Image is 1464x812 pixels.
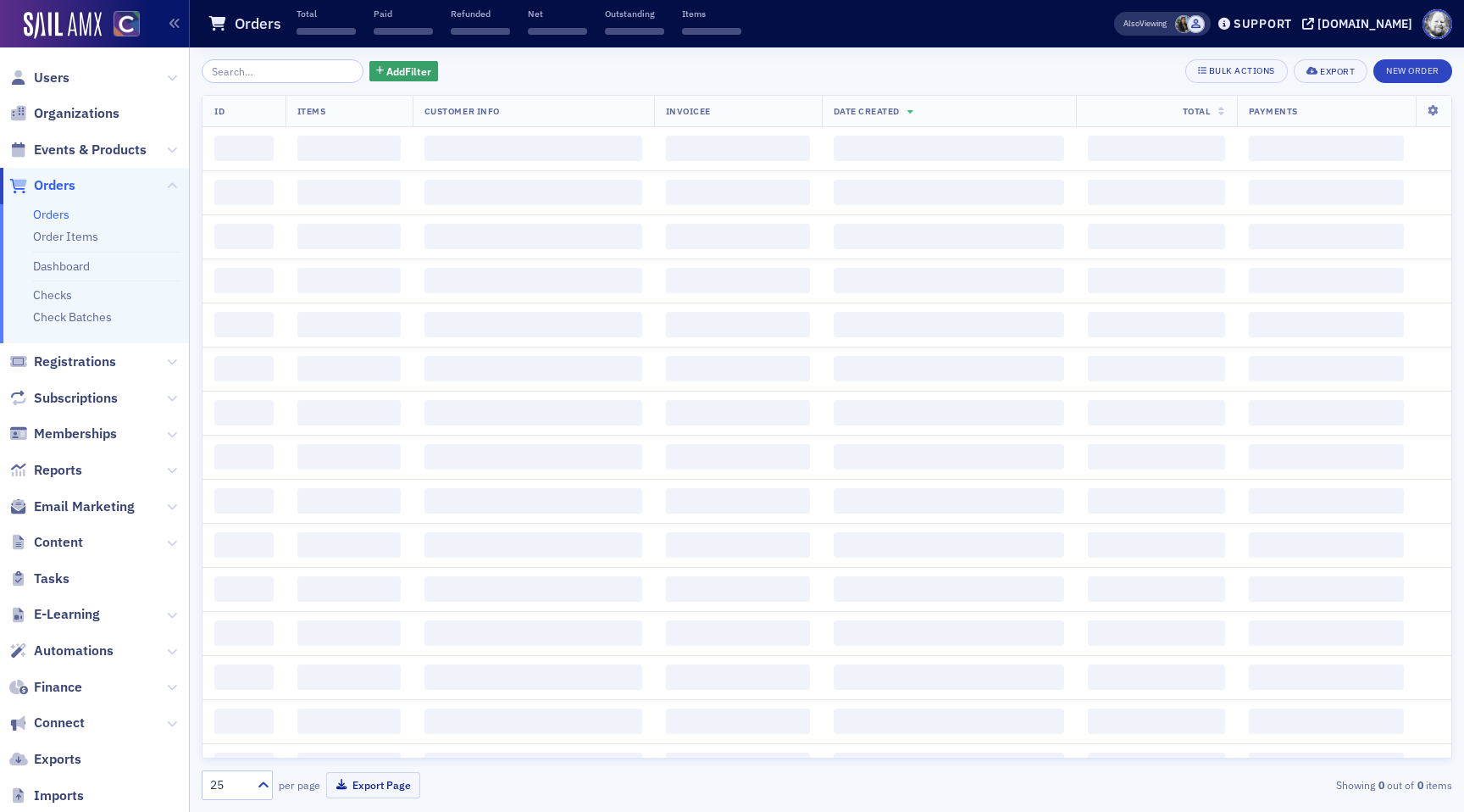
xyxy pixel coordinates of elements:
[834,105,900,117] span: Date Created
[666,576,810,602] span: ‌
[1088,136,1224,161] span: ‌
[1249,532,1404,558] span: ‌
[605,28,664,35] span: ‌
[102,11,140,40] a: View Homepage
[210,776,247,794] div: 25
[1088,709,1224,734] span: ‌
[9,642,114,660] a: Automations
[528,8,587,19] p: Net
[1088,400,1224,425] span: ‌
[34,69,69,87] span: Users
[297,180,401,205] span: ‌
[424,444,642,470] span: ‌
[297,312,401,337] span: ‌
[1187,15,1205,33] span: Piyali Chatterjee
[34,605,100,624] span: E-Learning
[214,356,274,381] span: ‌
[1185,59,1288,83] button: Bulk Actions
[34,714,85,732] span: Connect
[9,714,85,732] a: Connect
[1294,59,1367,83] button: Export
[424,312,642,337] span: ‌
[666,709,810,734] span: ‌
[9,678,82,697] a: Finance
[214,444,274,470] span: ‌
[424,356,642,381] span: ‌
[214,576,274,602] span: ‌
[834,532,1065,558] span: ‌
[297,105,326,117] span: Items
[214,709,274,734] span: ‌
[34,461,82,480] span: Reports
[297,28,356,35] span: ‌
[424,136,642,161] span: ‌
[9,141,147,159] a: Events & Products
[214,224,274,249] span: ‌
[1088,356,1224,381] span: ‌
[1088,620,1224,646] span: ‌
[34,533,83,552] span: Content
[1123,18,1167,30] span: Viewing
[834,709,1065,734] span: ‌
[1088,224,1224,249] span: ‌
[9,425,117,443] a: Memberships
[24,12,102,39] img: SailAMX
[1088,665,1224,690] span: ‌
[666,620,810,646] span: ‌
[1234,16,1292,31] div: Support
[9,353,116,371] a: Registrations
[1249,356,1404,381] span: ‌
[1088,180,1224,205] span: ‌
[1422,9,1452,39] span: Profile
[297,356,401,381] span: ‌
[424,532,642,558] span: ‌
[666,312,810,337] span: ‌
[1320,67,1355,76] div: Export
[1088,268,1224,293] span: ‌
[297,136,401,161] span: ‌
[33,287,72,303] a: Checks
[1249,105,1298,117] span: Payments
[834,268,1065,293] span: ‌
[374,28,433,35] span: ‌
[424,620,642,646] span: ‌
[9,570,69,588] a: Tasks
[1183,105,1211,117] span: Total
[9,533,83,552] a: Content
[297,224,401,249] span: ‌
[666,753,810,778] span: ‌
[834,620,1065,646] span: ‌
[1302,18,1418,30] button: [DOMAIN_NAME]
[214,753,274,778] span: ‌
[214,620,274,646] span: ‌
[834,312,1065,337] span: ‌
[34,176,75,195] span: Orders
[9,104,119,123] a: Organizations
[297,620,401,646] span: ‌
[1088,532,1224,558] span: ‌
[9,389,118,408] a: Subscriptions
[297,8,356,19] p: Total
[279,777,320,793] label: per page
[34,678,82,697] span: Finance
[34,750,81,769] span: Exports
[666,180,810,205] span: ‌
[682,8,741,19] p: Items
[834,753,1065,778] span: ‌
[1373,59,1452,83] button: New Order
[9,605,100,624] a: E-Learning
[33,229,98,244] a: Order Items
[114,11,140,37] img: SailAMX
[1249,400,1404,425] span: ‌
[214,400,274,425] span: ‌
[834,224,1065,249] span: ‌
[1249,709,1404,734] span: ‌
[1249,224,1404,249] span: ‌
[424,576,642,602] span: ‌
[424,180,642,205] span: ‌
[666,665,810,690] span: ‌
[666,268,810,293] span: ‌
[9,498,135,516] a: Email Marketing
[33,259,90,274] a: Dashboard
[1414,777,1426,793] strong: 0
